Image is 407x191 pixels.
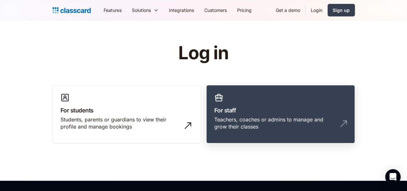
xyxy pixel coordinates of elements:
a: Sign up [328,4,355,16]
h1: Log in [101,43,306,63]
div: Sign up [333,7,350,14]
div: Teachers, coaches or admins to manage and grow their classes [214,116,334,130]
div: Solutions [127,3,164,17]
a: For staffTeachers, coaches or admins to manage and grow their classes [206,85,355,144]
div: Open Intercom Messenger [385,169,401,185]
a: Features [98,3,127,17]
h3: For staff [214,106,347,115]
a: Integrations [164,3,199,17]
h3: For students [60,106,193,115]
div: Solutions [132,7,151,14]
a: Customers [199,3,232,17]
div: Students, parents or guardians to view their profile and manage bookings [60,116,180,130]
a: Get a demo [271,3,305,17]
a: For studentsStudents, parents or guardians to view their profile and manage bookings [52,85,201,144]
a: Pricing [232,3,257,17]
a: Login [306,3,328,17]
a: home [52,6,91,15]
